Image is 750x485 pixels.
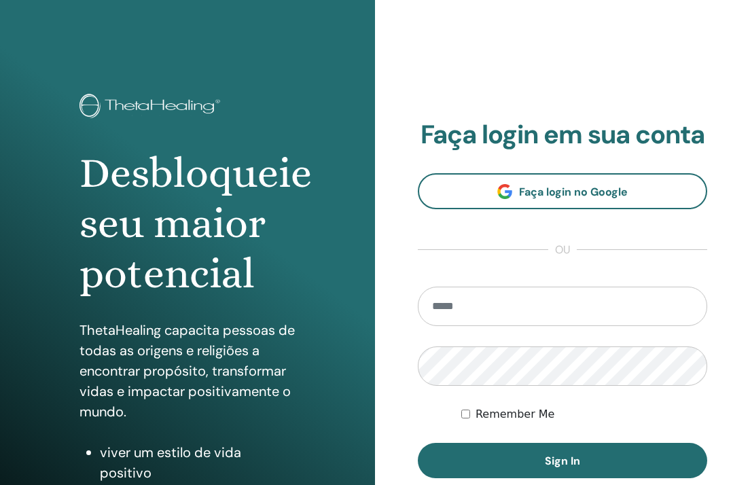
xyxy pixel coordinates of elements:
[476,406,555,423] label: Remember Me
[79,148,296,300] h1: Desbloqueie seu maior potencial
[418,120,707,151] h2: Faça login em sua conta
[79,320,296,422] p: ThetaHealing capacita pessoas de todas as origens e religiões a encontrar propósito, transformar ...
[545,454,580,468] span: Sign In
[548,242,577,258] span: ou
[461,406,707,423] div: Keep me authenticated indefinitely or until I manually logout
[418,443,707,478] button: Sign In
[418,173,707,209] a: Faça login no Google
[100,442,296,483] li: viver um estilo de vida positivo
[519,185,628,199] span: Faça login no Google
